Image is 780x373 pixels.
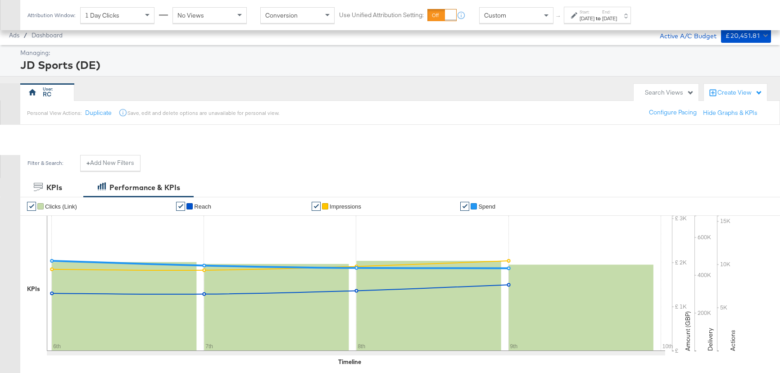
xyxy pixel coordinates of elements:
[85,109,112,117] button: Duplicate
[27,12,76,18] div: Attribution Window:
[580,9,594,15] label: Start:
[726,30,760,41] div: £20,451.81
[109,182,180,193] div: Performance & KPIs
[602,9,617,15] label: End:
[594,15,602,22] strong: to
[20,57,769,73] div: JD Sports (DE)
[729,330,737,351] text: Actions
[717,88,762,97] div: Create View
[338,358,361,366] div: Timeline
[721,28,771,43] button: £20,451.81
[43,90,51,99] div: RC
[27,202,36,211] a: ✔
[684,311,692,351] text: Amount (GBP)
[580,15,594,22] div: [DATE]
[554,15,563,18] span: ↑
[27,160,63,166] div: Filter & Search:
[177,11,204,19] span: No Views
[706,328,714,351] text: Delivery
[650,28,717,42] div: Active A/C Budget
[194,203,211,210] span: Reach
[312,202,321,211] a: ✔
[339,11,424,19] label: Use Unified Attribution Setting:
[643,105,703,121] button: Configure Pacing
[45,203,77,210] span: Clicks (Link)
[46,182,62,193] div: KPIs
[20,49,769,57] div: Managing:
[27,109,82,117] div: Personal View Actions:
[478,203,495,210] span: Spend
[703,109,757,117] button: Hide Graphs & KPIs
[85,11,119,19] span: 1 Day Clicks
[265,11,298,19] span: Conversion
[80,155,141,171] button: +Add New Filters
[32,32,63,39] a: Dashboard
[330,203,361,210] span: Impressions
[484,11,506,19] span: Custom
[460,202,469,211] a: ✔
[176,202,185,211] a: ✔
[86,159,90,167] strong: +
[127,109,279,117] div: Save, edit and delete options are unavailable for personal view.
[9,32,19,39] span: Ads
[19,32,32,39] span: /
[27,285,40,293] div: KPIs
[602,15,617,22] div: [DATE]
[645,88,694,97] div: Search Views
